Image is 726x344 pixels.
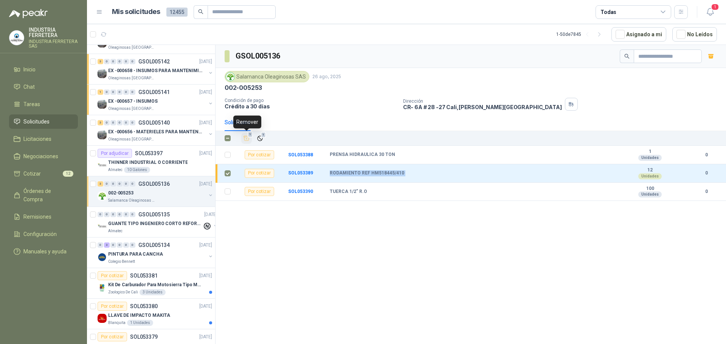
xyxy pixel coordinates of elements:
[23,187,71,204] span: Órdenes de Compra
[98,210,219,234] a: 0 0 0 0 0 0 GSOL005135[DATE] Company LogoGUANTE TIPO INGENIERO CORTO REFORZADOAlmatec
[403,104,562,110] p: CR- 6A # 28 -27 Cali , [PERSON_NAME][GEOGRAPHIC_DATA]
[9,184,78,207] a: Órdenes de Compra
[108,45,156,51] p: Oleaginosas [GEOGRAPHIC_DATA][PERSON_NAME]
[23,213,51,221] span: Remisiones
[130,273,158,278] p: SOL053381
[130,120,135,125] div: 0
[288,189,313,194] b: SOL053390
[330,170,404,176] b: RODAMIENTO REF HM518445/410
[98,241,214,265] a: 0 3 0 0 0 0 GSOL005134[DATE] Company LogoPINTURA PARA CANCHAColegio Bennett
[98,100,107,109] img: Company Logo
[199,180,212,188] p: [DATE]
[199,303,212,310] p: [DATE]
[123,212,129,217] div: 0
[135,151,163,156] p: SOL053397
[696,188,717,195] b: 0
[104,212,110,217] div: 0
[138,181,170,187] p: GSOL005136
[98,212,103,217] div: 0
[98,57,214,81] a: 3 0 0 0 0 0 GSOL005142[DATE] Company LogoEX -000658 - INSUMOS PARA MANTENIMIENTO MECANICOOleagino...
[624,167,676,173] b: 12
[9,210,78,224] a: Remisiones
[23,65,36,74] span: Inicio
[312,73,341,80] p: 26 ago, 2025
[127,320,153,326] div: 1 Unidades
[23,170,41,178] span: Cotizar
[108,98,158,105] p: EX -000657 - INSUMOS
[198,9,203,14] span: search
[703,5,717,19] button: 1
[108,312,170,319] p: LLAVE DE IMPACTO MAKITA
[108,67,202,74] p: EX -000658 - INSUMOS PARA MANTENIMIENTO MECANICO
[23,230,57,238] span: Configuración
[98,283,107,292] img: Company Logo
[241,133,252,144] button: Añadir
[123,59,129,64] div: 0
[9,97,78,111] a: Tareas
[199,89,212,96] p: [DATE]
[130,212,135,217] div: 0
[140,289,166,295] div: 3 Unidades
[98,242,103,248] div: 0
[130,59,135,64] div: 0
[9,227,78,241] a: Configuración
[403,99,562,104] p: Dirección
[108,228,123,234] p: Almatec
[29,27,78,38] p: INDUSTRIA FERRETERA
[123,89,129,95] div: 0
[711,3,719,11] span: 1
[108,220,202,227] p: GUANTE TIPO INGENIERO CORTO REFORZADO
[63,171,73,177] span: 12
[108,259,135,265] p: Colegio Bennett
[130,89,135,95] div: 0
[261,132,266,138] span: 1
[199,242,212,249] p: [DATE]
[117,181,123,187] div: 0
[624,149,676,155] b: 1
[225,103,397,110] p: Crédito a 30 días
[130,242,135,248] div: 0
[255,133,265,143] button: Ignorar
[9,149,78,164] a: Negociaciones
[245,169,274,178] div: Por cotizar
[108,320,126,326] p: Blanquita
[110,242,116,248] div: 0
[98,161,107,170] img: Company Logo
[233,116,261,128] div: Remover
[225,71,309,82] div: Salamanca Oleaginosas SAS
[98,130,107,139] img: Company Logo
[123,181,129,187] div: 0
[87,146,215,176] a: Por adjudicarSOL053397[DATE] Company LogoTHINNER INDUSTRIAL O CORRIENTEAlmatec10 Galones
[9,167,78,181] a: Cotizar12
[112,6,160,17] h1: Mis solicitudes
[104,59,110,64] div: 0
[23,152,58,160] span: Negociaciones
[108,289,138,295] p: Zoologico De Cali
[104,181,110,187] div: 0
[288,152,313,157] a: SOL053388
[9,62,78,77] a: Inicio
[672,27,717,42] button: No Leídos
[23,135,51,143] span: Licitaciones
[248,131,253,137] span: 1
[9,114,78,129] a: Solicitudes
[124,167,150,173] div: 10 Galones
[638,173,662,179] div: Unidades
[199,58,212,65] p: [DATE]
[288,170,313,176] a: SOL053389
[98,332,127,341] div: Por cotizar
[199,150,212,157] p: [DATE]
[98,120,103,125] div: 3
[624,186,676,192] b: 100
[611,27,666,42] button: Asignado a mi
[108,128,202,136] p: EX -000656 - MATERIELES PARA MANTENIMIENTO MECANIC
[23,100,40,108] span: Tareas
[624,54,630,59] span: search
[330,189,367,195] b: TUERCA 1/2" R.O
[108,159,188,166] p: THINNER INDUSTRIAL O CORRIENTE
[556,28,605,40] div: 1 - 50 de 7845
[110,89,116,95] div: 0
[9,132,78,146] a: Licitaciones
